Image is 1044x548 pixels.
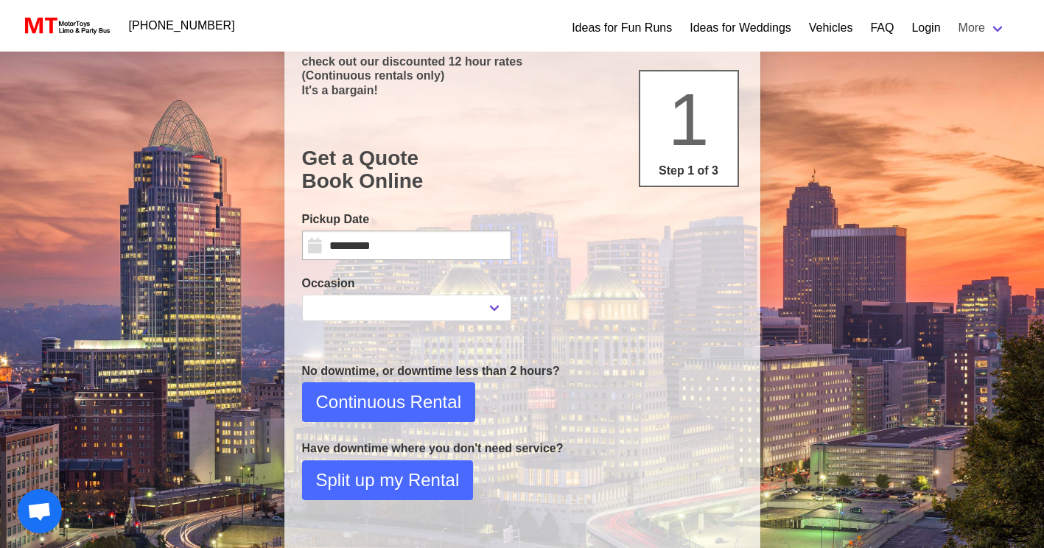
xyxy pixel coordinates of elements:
p: No downtime, or downtime less than 2 hours? [302,362,743,380]
a: [PHONE_NUMBER] [120,11,244,41]
a: Vehicles [809,19,853,37]
a: More [950,13,1015,43]
img: MotorToys Logo [21,15,111,36]
label: Pickup Date [302,211,511,228]
button: Continuous Rental [302,382,475,422]
p: Have downtime where you don't need service? [302,440,743,457]
a: FAQ [870,19,894,37]
p: It's a bargain! [302,83,743,97]
a: Ideas for Fun Runs [572,19,672,37]
span: Split up my Rental [316,467,460,493]
label: Occasion [302,275,511,292]
p: (Continuous rentals only) [302,68,743,82]
span: Continuous Rental [316,389,461,415]
a: Login [911,19,940,37]
h1: Get a Quote Book Online [302,147,743,193]
button: Split up my Rental [302,460,474,500]
a: Ideas for Weddings [690,19,791,37]
p: check out our discounted 12 hour rates [302,55,743,68]
p: Step 1 of 3 [646,162,732,180]
div: Open chat [18,489,62,533]
span: 1 [668,78,710,161]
